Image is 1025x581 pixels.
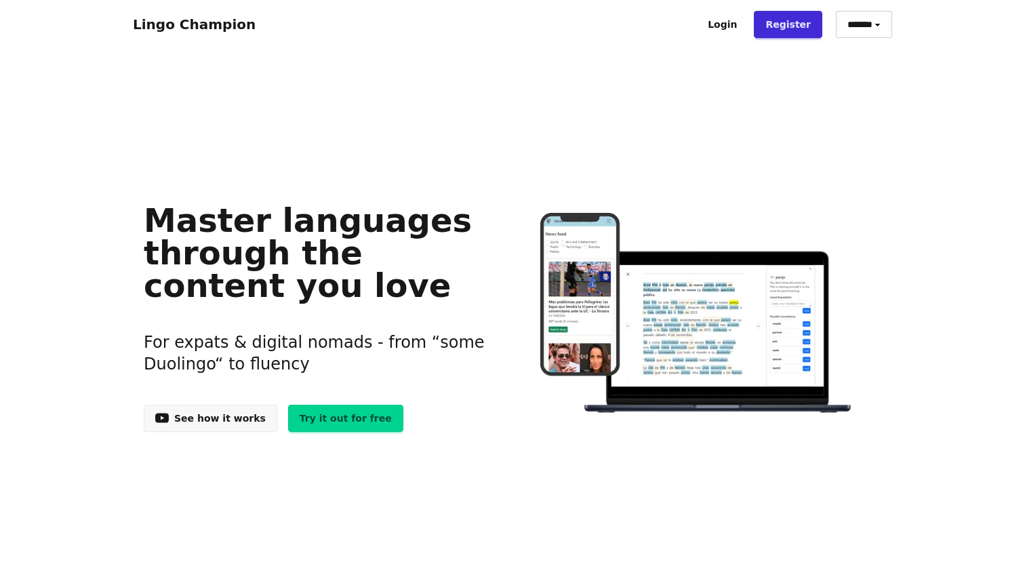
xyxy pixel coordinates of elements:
a: Login [696,11,748,38]
a: Register [754,11,822,38]
a: Lingo Champion [133,16,256,33]
img: Learn languages online [513,213,881,416]
h3: For expats & digital nomads - from “some Duolingo“ to fluency [144,315,491,391]
a: See how it works [144,405,277,432]
a: Try it out for free [288,405,403,432]
h1: Master languages through the content you love [144,204,491,302]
